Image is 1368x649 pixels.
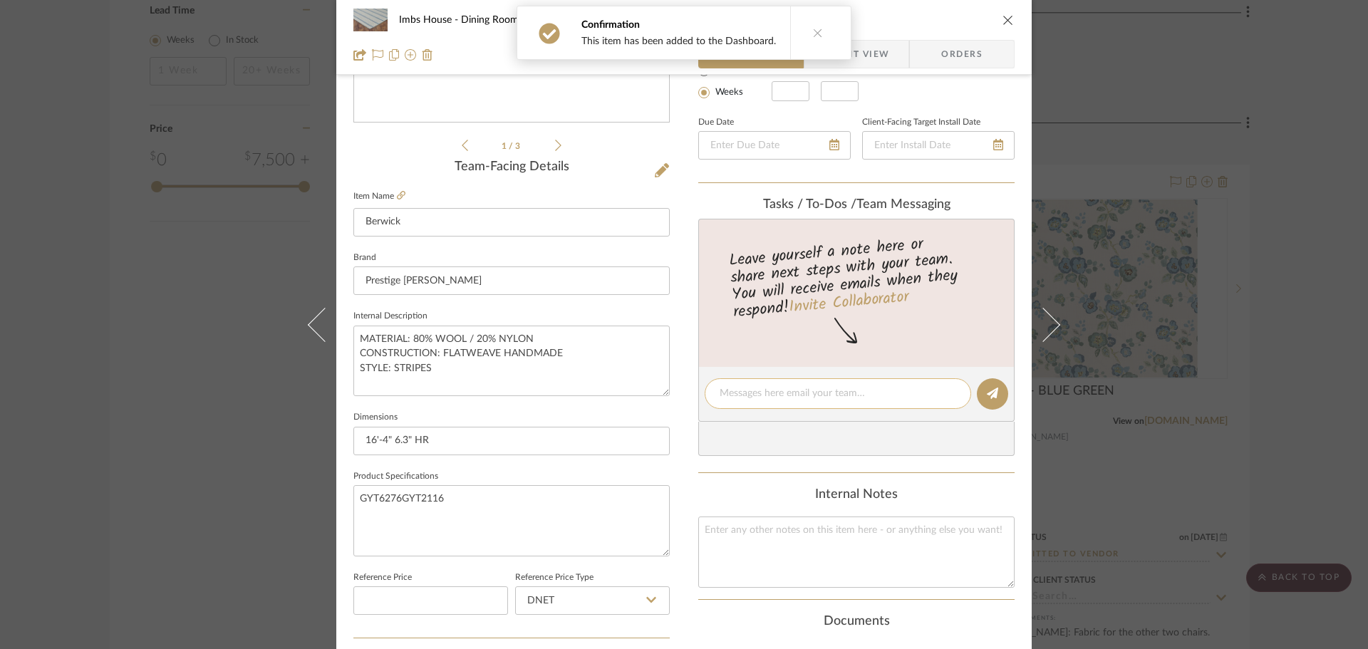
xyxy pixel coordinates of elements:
[763,198,856,211] span: Tasks / To-Dos /
[698,119,734,126] label: Due Date
[353,266,670,295] input: Enter Brand
[862,131,1015,160] input: Enter Install Date
[698,614,1015,630] div: Documents
[515,574,594,581] label: Reference Price Type
[502,142,509,150] span: 1
[1002,14,1015,26] button: close
[698,61,772,101] mat-radio-group: Select item type
[353,574,412,581] label: Reference Price
[353,6,388,34] img: 72ee569a-e27c-474e-ad90-3f4a3cacdf0f_48x40.jpg
[698,131,851,160] input: Enter Due Date
[353,254,376,261] label: Brand
[353,427,670,455] input: Enter the dimensions of this item
[353,313,427,320] label: Internal Description
[581,18,776,32] div: Confirmation
[353,208,670,237] input: Enter Item Name
[788,285,910,321] a: Invite Collaborator
[926,40,998,68] span: Orders
[824,40,889,68] span: Client View
[712,86,743,99] label: Weeks
[353,414,398,421] label: Dimensions
[509,142,515,150] span: /
[698,487,1015,503] div: Internal Notes
[698,197,1015,213] div: team Messaging
[697,229,1017,324] div: Leave yourself a note here or share next steps with your team. You will receive emails when they ...
[422,49,433,61] img: Remove from project
[353,160,670,175] div: Team-Facing Details
[399,15,461,25] span: Imbs House
[461,15,528,25] span: Dining Room
[353,190,405,202] label: Item Name
[862,119,980,126] label: Client-Facing Target Install Date
[353,473,438,480] label: Product Specifications
[581,35,776,48] div: This item has been added to the Dashboard.
[515,142,522,150] span: 3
